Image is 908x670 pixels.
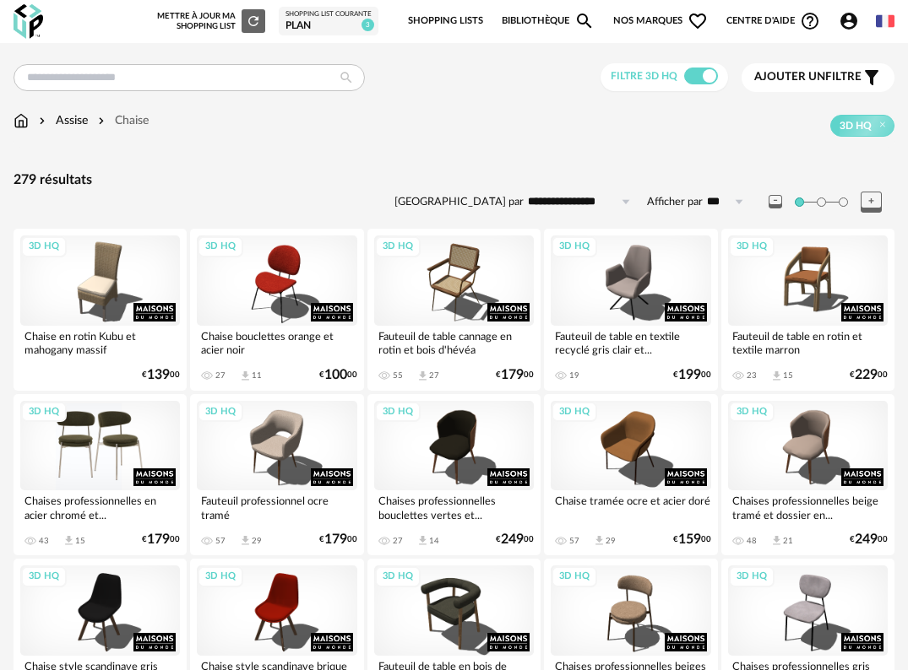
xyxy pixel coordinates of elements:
div: 3D HQ [375,402,421,423]
div: Chaise tramée ocre et acier doré [551,490,710,524]
span: Refresh icon [246,17,261,25]
span: Account Circle icon [839,11,859,31]
a: 3D HQ Fauteuil de table en textile recyclé gris clair et... 19 €19900 [544,229,717,391]
span: Download icon [63,534,75,547]
div: 14 [429,536,439,546]
div: € 00 [673,534,711,545]
a: 3D HQ Fauteuil de table cannage en rotin et bois d'hévéa 55 Download icon 27 €17900 [367,229,541,391]
div: 57 [215,536,226,546]
div: 48 [747,536,757,546]
img: svg+xml;base64,PHN2ZyB3aWR0aD0iMTYiIGhlaWdodD0iMTYiIHZpZXdCb3g9IjAgMCAxNiAxNiIgZmlsbD0ibm9uZSIgeG... [35,112,49,129]
label: Afficher par [647,195,703,209]
div: 27 [215,370,226,381]
div: € 00 [319,534,357,545]
div: € 00 [319,370,357,381]
a: 3D HQ Chaises professionnelles en acier chromé et... 43 Download icon 15 €17900 [14,394,187,556]
a: Shopping Lists [408,3,483,39]
div: 21 [783,536,793,546]
span: 249 [855,534,878,545]
span: Filter icon [862,68,882,88]
div: 23 [747,370,757,381]
span: 179 [324,534,347,545]
div: 3D HQ [375,566,421,587]
span: Heart Outline icon [688,11,708,31]
div: Fauteuil de table cannage en rotin et bois d'hévéa [374,326,534,359]
div: 3D HQ [198,566,243,587]
a: 3D HQ Chaises professionnelles bouclettes vertes et... 27 Download icon 14 €24900 [367,394,541,556]
span: Download icon [770,534,783,547]
div: 11 [252,370,262,381]
div: 3D HQ [552,566,597,587]
span: 179 [501,370,524,381]
div: 29 [606,536,616,546]
div: € 00 [850,534,888,545]
div: 3D HQ [21,402,67,423]
span: Download icon [770,370,783,382]
div: 3D HQ [198,236,243,257]
div: 15 [783,370,793,381]
a: 3D HQ Chaise bouclettes orange et acier noir 27 Download icon 11 €10000 [190,229,363,391]
div: € 00 [496,370,534,381]
div: 3D HQ [375,236,421,257]
span: Download icon [239,534,252,547]
div: 3D HQ [21,236,67,257]
div: 55 [393,370,403,381]
label: [GEOGRAPHIC_DATA] par [394,195,524,209]
span: Nos marques [613,3,708,39]
span: Download icon [593,534,606,547]
div: 19 [569,370,579,381]
img: fr [876,12,894,30]
span: Download icon [416,370,429,382]
div: Chaises professionnelles beige tramé et dossier en... [728,490,888,524]
a: 3D HQ Chaise en rotin Kubu et mahogany massif €13900 [14,229,187,391]
span: Centre d'aideHelp Circle Outline icon [726,11,820,31]
div: € 00 [850,370,888,381]
div: 279 résultats [14,171,894,189]
div: Chaises professionnelles bouclettes vertes et... [374,490,534,524]
span: Filtre 3D HQ [611,71,677,81]
div: Chaises professionnelles en acier chromé et... [20,490,180,524]
div: € 00 [142,370,180,381]
div: Chaise bouclettes orange et acier noir [197,326,356,359]
a: 3D HQ Fauteuil de table en rotin et textile marron 23 Download icon 15 €22900 [721,229,894,391]
img: OXP [14,4,43,39]
span: 199 [678,370,701,381]
span: filtre [754,70,862,84]
div: 27 [393,536,403,546]
span: Magnify icon [574,11,595,31]
span: 139 [147,370,170,381]
div: 3D HQ [198,402,243,423]
span: Help Circle Outline icon [800,11,820,31]
div: Chaise en rotin Kubu et mahogany massif [20,326,180,359]
div: Shopping List courante [285,10,372,19]
button: Ajouter unfiltre Filter icon [742,63,894,92]
span: 100 [324,370,347,381]
div: plan [285,19,372,33]
span: 249 [501,534,524,545]
span: Ajouter un [754,71,825,83]
div: Fauteuil professionnel ocre tramé [197,490,356,524]
div: € 00 [673,370,711,381]
div: 15 [75,536,85,546]
div: 29 [252,536,262,546]
a: 3D HQ Chaises professionnelles beige tramé et dossier en... 48 Download icon 21 €24900 [721,394,894,556]
div: 57 [569,536,579,546]
div: 43 [39,536,49,546]
span: 179 [147,534,170,545]
span: 229 [855,370,878,381]
span: 3 [362,19,374,31]
a: 3D HQ Chaise tramée ocre et acier doré 57 Download icon 29 €15900 [544,394,717,556]
span: 159 [678,534,701,545]
img: svg+xml;base64,PHN2ZyB3aWR0aD0iMTYiIGhlaWdodD0iMTciIHZpZXdCb3g9IjAgMCAxNiAxNyIgZmlsbD0ibm9uZSIgeG... [14,112,29,129]
div: 3D HQ [552,236,597,257]
div: € 00 [496,534,534,545]
div: 3D HQ [729,566,775,587]
div: 27 [429,370,439,381]
a: Shopping List courante plan 3 [285,10,372,32]
div: 3D HQ [552,402,597,423]
span: Download icon [239,370,252,382]
div: 3D HQ [21,566,67,587]
div: Fauteuil de table en rotin et textile marron [728,326,888,359]
span: Account Circle icon [839,11,867,31]
div: 3D HQ [729,236,775,257]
